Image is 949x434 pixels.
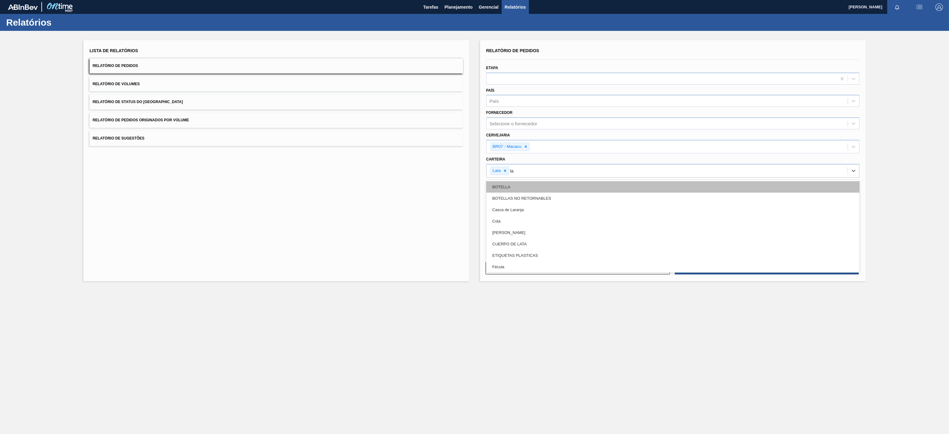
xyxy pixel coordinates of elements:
span: Relatório de Pedidos [486,48,539,53]
label: Carteira [486,157,505,161]
div: BR07 - Macacu [491,143,522,151]
span: Relatório de Sugestões [93,136,145,140]
img: Logout [935,3,943,11]
button: Limpar [486,262,670,274]
h1: Relatórios [6,19,116,26]
label: Fornecedor [486,111,512,115]
button: Notificações [887,3,907,11]
img: userActions [916,3,923,11]
div: CUERPO DE LATA [486,238,860,250]
button: Relatório de Status do [GEOGRAPHIC_DATA] [90,94,463,110]
button: Relatório de Pedidos [90,58,463,73]
img: TNhmsLtSVTkK8tSr43FrP2fwEKptu5GPRR3wAAAABJRU5ErkJggg== [8,4,38,10]
span: Planejamento [445,3,473,11]
div: BOTELLA [486,181,860,193]
div: BOTELLAS NO RETORNABLES [486,193,860,204]
div: Lata [491,167,502,175]
span: Tarefas [423,3,438,11]
button: Relatório de Sugestões [90,131,463,146]
div: Selecione o fornecedor [490,121,537,126]
label: País [486,88,495,93]
label: Etapa [486,66,498,70]
div: [PERSON_NAME] [486,227,860,238]
button: Relatório de Volumes [90,77,463,92]
div: Casca de Laranja [486,204,860,215]
div: País [490,98,499,104]
button: Relatório de Pedidos Originados por Volume [90,113,463,128]
span: Relatório de Status do [GEOGRAPHIC_DATA] [93,100,183,104]
div: ETIQUETAS PLASTICAS [486,250,860,261]
label: Cervejaria [486,133,510,137]
span: Relatório de Pedidos Originados por Volume [93,118,189,122]
span: Lista de Relatórios [90,48,138,53]
div: Fécula [486,261,860,273]
span: Relatórios [505,3,526,11]
span: Relatório de Volumes [93,82,140,86]
div: Cola [486,215,860,227]
span: Gerencial [479,3,499,11]
span: Relatório de Pedidos [93,64,138,68]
